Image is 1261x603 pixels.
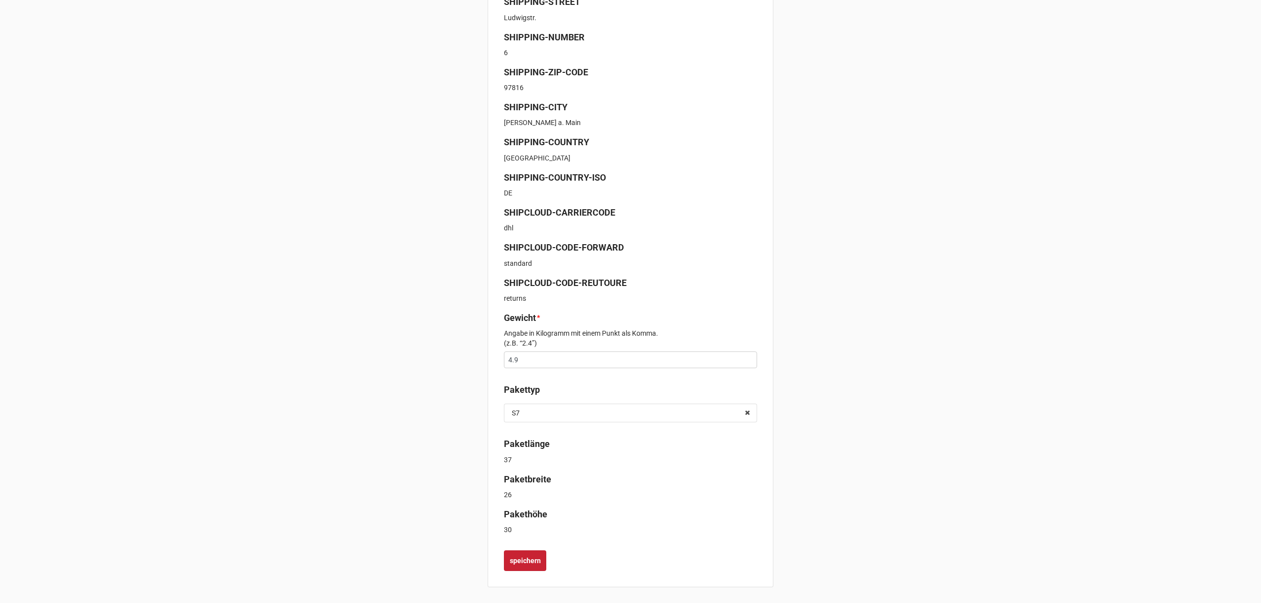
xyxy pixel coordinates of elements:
[504,328,757,348] p: Angabe in Kilogramm mit einem Punkt als Komma. (z.B. “2.4”)
[504,474,551,484] b: Paketbreite
[504,550,546,571] button: speichern
[504,207,615,218] b: SHIPCLOUD-CARRIERCODE
[512,410,520,416] div: S7
[504,102,567,112] b: SHIPPING-CITY
[510,556,541,566] b: speichern
[504,383,540,397] label: Pakettyp
[504,525,757,535] p: 30
[504,293,757,303] p: returns
[504,278,627,288] b: SHIPCLOUD-CODE-REUTOURE
[504,13,757,23] p: Ludwigstr.
[504,172,606,183] b: SHIPPING-COUNTRY-ISO
[504,439,550,449] b: Paketlänge
[504,223,757,233] p: dhl
[504,258,757,268] p: standard
[504,137,589,147] b: SHIPPING-COUNTRY
[504,153,757,163] p: [GEOGRAPHIC_DATA]
[504,67,588,77] b: SHIPPING-ZIP-CODE
[504,311,536,325] label: Gewicht
[504,509,547,519] b: Pakethöhe
[504,455,757,465] p: 37
[504,118,757,127] p: [PERSON_NAME] a. Main
[504,48,757,58] p: 6
[504,242,624,253] b: SHIPCLOUD-CODE-FORWARD
[504,32,585,42] b: SHIPPING-NUMBER
[504,188,757,198] p: DE
[504,83,757,93] p: 97816
[504,490,757,500] p: 26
